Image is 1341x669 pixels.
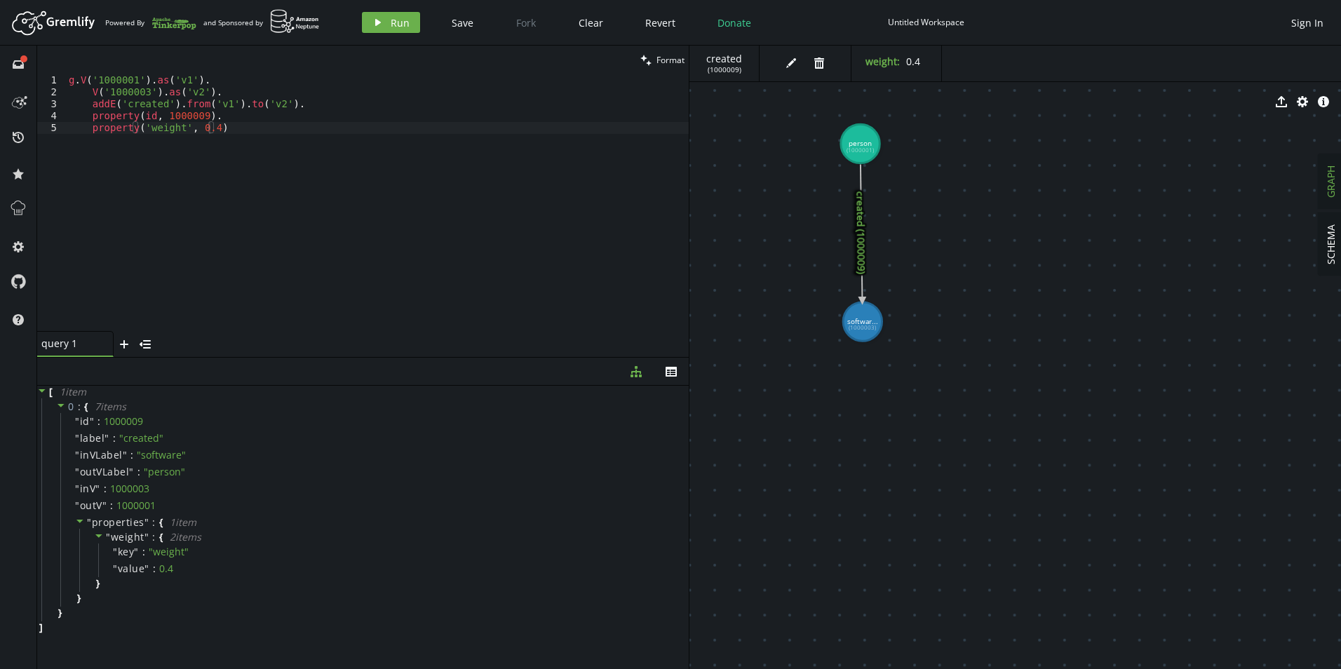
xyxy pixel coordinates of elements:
span: Format [656,54,685,66]
span: " [113,562,118,575]
span: Sign In [1291,16,1323,29]
span: ( 1000009 ) [708,65,741,74]
span: Save [452,16,473,29]
span: inV [80,482,96,495]
span: outV [80,499,102,512]
span: outVLabel [80,466,130,478]
span: : [104,482,107,495]
span: : [130,449,133,461]
span: SCHEMA [1324,224,1337,264]
span: " [75,499,80,512]
div: 5 [37,122,66,134]
span: " [75,414,80,428]
span: 0 [68,400,74,413]
span: id [80,415,90,428]
img: AWS Neptune [270,9,320,34]
span: : [137,466,140,478]
span: created [703,53,745,65]
span: properties [92,515,144,529]
span: " [144,530,149,543]
tspan: (1000003) [849,324,877,331]
div: 1000009 [104,415,143,428]
div: 4 [37,110,66,122]
span: 1 item [170,515,196,529]
button: Clear [568,12,614,33]
tspan: person [849,138,872,148]
span: " [75,482,80,495]
div: 1 [37,74,66,86]
span: " [144,515,149,529]
span: weight [111,530,144,543]
span: } [56,607,62,619]
span: " [75,465,80,478]
span: Revert [645,16,675,29]
span: [ [49,386,53,398]
span: 1 item [60,385,86,398]
span: " [75,431,80,445]
span: " weight " [149,545,189,558]
tspan: (1000001) [847,147,875,154]
span: { [159,531,163,543]
span: } [75,592,81,604]
span: " [134,545,139,558]
span: value [118,562,145,575]
span: " [123,448,128,461]
span: " [90,414,95,428]
span: label [80,432,105,445]
span: : [152,516,156,529]
span: : [142,546,145,558]
span: query 1 [41,337,97,350]
span: " [102,499,107,512]
div: and Sponsored by [203,9,320,36]
span: : [78,400,81,413]
span: " [144,562,149,575]
span: " [75,448,80,461]
span: " [129,465,134,478]
span: ] [37,621,43,634]
button: Fork [505,12,547,33]
button: Run [362,12,420,33]
span: " [87,515,92,529]
span: inVLabel [80,449,123,461]
div: 1000001 [116,499,156,512]
span: 7 item s [95,400,126,413]
span: 2 item s [170,530,201,543]
div: 2 [37,86,66,98]
span: { [84,400,88,413]
span: " [113,545,118,558]
text: created (1000009) [854,191,869,274]
span: Run [391,16,410,29]
span: Clear [579,16,603,29]
span: } [94,577,100,590]
div: 1000003 [110,482,149,495]
span: : [97,415,100,428]
span: { [159,516,163,529]
span: key [118,546,135,558]
button: Revert [635,12,686,33]
div: 0.4 [159,562,173,575]
span: " [105,431,109,445]
span: 0.4 [906,55,920,68]
span: " person " [144,465,185,478]
span: Donate [717,16,751,29]
label: weight : [865,55,900,68]
span: : [153,562,156,575]
span: GRAPH [1324,165,1337,198]
span: : [113,432,116,445]
div: Powered By [105,11,196,35]
button: Donate [707,12,762,33]
tspan: softwar... [847,316,878,326]
button: Save [441,12,484,33]
span: " [106,530,111,543]
span: : [110,499,113,512]
span: : [152,531,156,543]
button: Format [636,46,689,74]
span: Fork [516,16,536,29]
button: Sign In [1284,12,1330,33]
div: Untitled Workspace [888,17,964,27]
span: " [95,482,100,495]
span: " software " [137,448,186,461]
div: 3 [37,98,66,110]
span: " created " [119,431,163,445]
